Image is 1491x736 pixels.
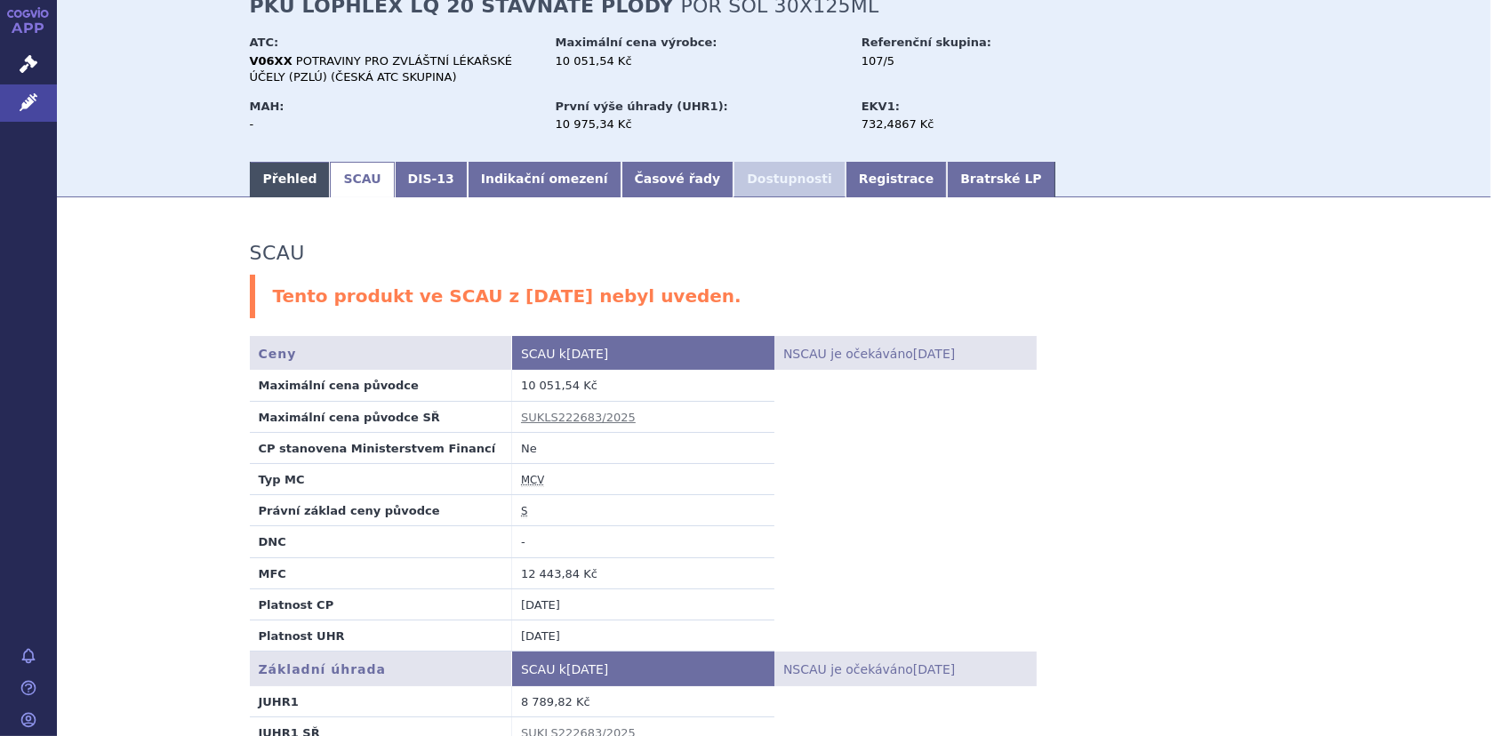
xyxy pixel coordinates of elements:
strong: Platnost CP [259,598,334,612]
th: SCAU k [512,652,774,686]
strong: Maximální cena původce SŘ [259,411,440,424]
th: Ceny [250,336,512,371]
strong: CP stanovena Ministerstvem Financí [259,442,496,455]
h3: SCAU [250,242,305,265]
span: [DATE] [566,347,608,361]
th: SCAU k [512,336,774,371]
a: SCAU [330,162,394,197]
th: NSCAU je očekáváno [774,336,1037,371]
td: 10 051,54 Kč [512,370,774,401]
td: [DATE] [512,620,774,652]
div: 732,4867 Kč [862,116,1062,132]
a: SUKLS222683/2025 [521,411,636,424]
div: 107/5 [862,53,1062,69]
td: Ne [512,432,774,463]
div: - [250,116,539,132]
strong: JUHR1 [259,695,299,708]
strong: MFC [259,567,286,580]
a: Přehled [250,162,331,197]
strong: Platnost UHR [259,629,345,643]
strong: Maximální cena původce [259,379,419,392]
strong: V06XX [250,54,293,68]
a: Indikační omezení [468,162,621,197]
span: [DATE] [913,347,955,361]
td: - [512,526,774,557]
strong: Maximální cena výrobce: [556,36,717,49]
strong: ATC: [250,36,279,49]
span: [DATE] [566,662,608,676]
div: 10 051,54 Kč [556,53,845,69]
abbr: maximální cena výrobce [521,474,544,487]
abbr: stanovena nebo změněna ve správním řízení podle zákona č. 48/1997 Sb. ve znění účinném od 1.1.2008 [521,505,527,518]
a: Časové řady [621,162,734,197]
td: 8 789,82 Kč [512,686,774,717]
strong: MAH: [250,100,285,113]
strong: První výše úhrady (UHR1): [556,100,728,113]
span: POTRAVINY PRO ZVLÁŠTNÍ LÉKAŘSKÉ ÚČELY (PZLÚ) (ČESKÁ ATC SKUPINA) [250,54,512,84]
strong: Referenční skupina: [862,36,991,49]
span: [DATE] [913,662,955,676]
td: [DATE] [512,588,774,620]
strong: Typ MC [259,473,305,486]
th: Základní úhrada [250,652,512,686]
a: Registrace [846,162,947,197]
td: 12 443,84 Kč [512,557,774,588]
div: 10 975,34 Kč [556,116,845,132]
strong: Právní základ ceny původce [259,504,440,517]
a: Bratrské LP [947,162,1054,197]
strong: EKV1: [862,100,900,113]
div: Tento produkt ve SCAU z [DATE] nebyl uveden. [250,275,1299,318]
strong: DNC [259,535,286,548]
a: DIS-13 [395,162,468,197]
th: NSCAU je očekáváno [774,652,1037,686]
